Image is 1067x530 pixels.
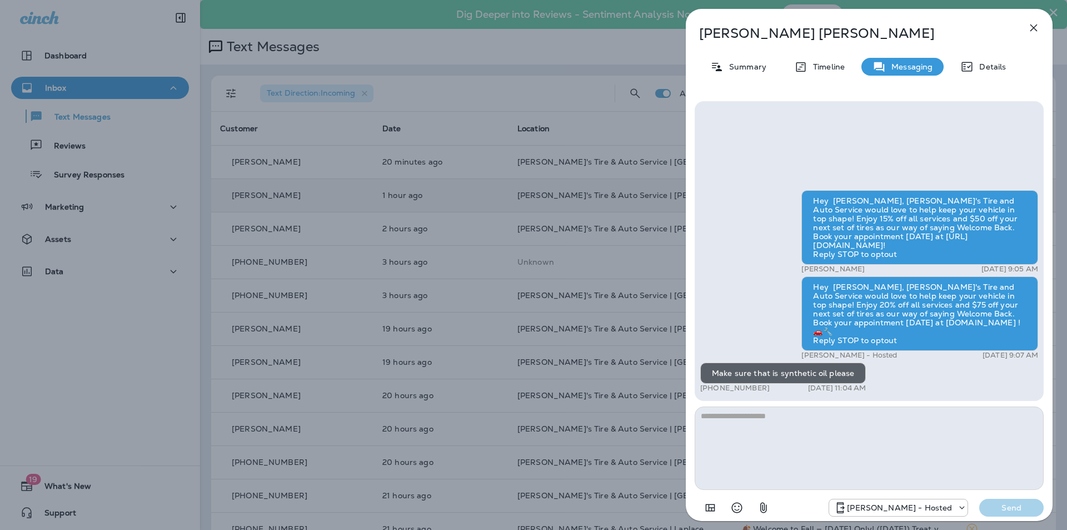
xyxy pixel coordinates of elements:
p: Details [974,62,1006,71]
p: Messaging [886,62,933,71]
button: Select an emoji [726,497,748,519]
div: Hey [PERSON_NAME], [PERSON_NAME]'s Tire and Auto Service would love to help keep your vehicle in ... [801,276,1038,351]
p: [PERSON_NAME] [PERSON_NAME] [699,26,1003,41]
p: [DATE] 11:04 AM [808,384,866,393]
div: Hey [PERSON_NAME], [PERSON_NAME]'s Tire and Auto Service would love to help keep your vehicle in ... [801,190,1038,265]
p: [PHONE_NUMBER] [700,384,770,393]
p: [DATE] 9:07 AM [983,351,1038,360]
div: +1 (225) 644-3374 [829,501,968,514]
p: [PERSON_NAME] - Hosted [847,503,952,512]
p: [DATE] 9:05 AM [981,265,1038,274]
div: Make sure that is synthetic oil please [700,363,866,384]
p: Timeline [807,62,845,71]
p: Summary [724,62,766,71]
p: [PERSON_NAME] [801,265,865,274]
p: [PERSON_NAME] - Hosted [801,351,897,360]
button: Add in a premade template [699,497,721,519]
